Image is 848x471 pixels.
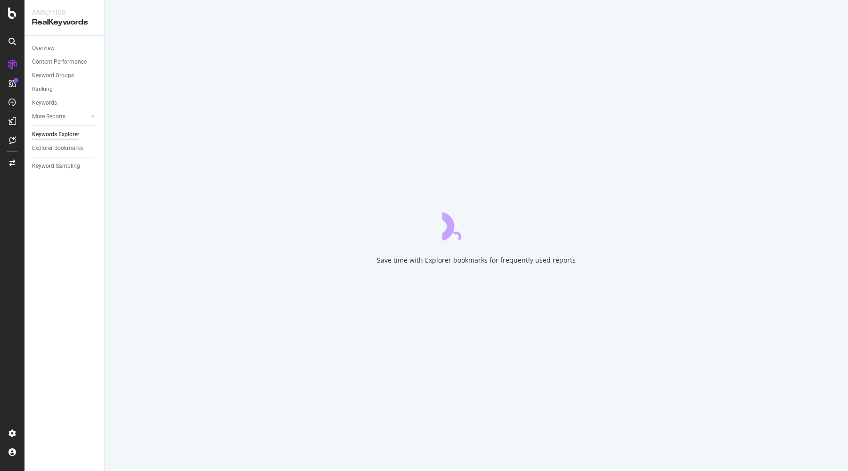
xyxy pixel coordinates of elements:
a: Keywords [32,98,98,108]
div: animation [442,207,510,240]
div: Overview [32,43,55,53]
div: Explorer Bookmarks [32,143,83,153]
div: Analytics [32,8,97,17]
div: Keyword Sampling [32,161,80,171]
a: Content Performance [32,57,98,67]
div: Keyword Groups [32,71,74,81]
a: Explorer Bookmarks [32,143,98,153]
div: Save time with Explorer bookmarks for frequently used reports [377,256,576,265]
a: Keyword Groups [32,71,98,81]
div: Content Performance [32,57,87,67]
div: Keywords Explorer [32,130,79,140]
a: Keywords Explorer [32,130,98,140]
div: Keywords [32,98,57,108]
a: Overview [32,43,98,53]
div: More Reports [32,112,65,122]
a: Ranking [32,84,98,94]
a: Keyword Sampling [32,161,98,171]
div: RealKeywords [32,17,97,28]
a: More Reports [32,112,88,122]
div: Ranking [32,84,53,94]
